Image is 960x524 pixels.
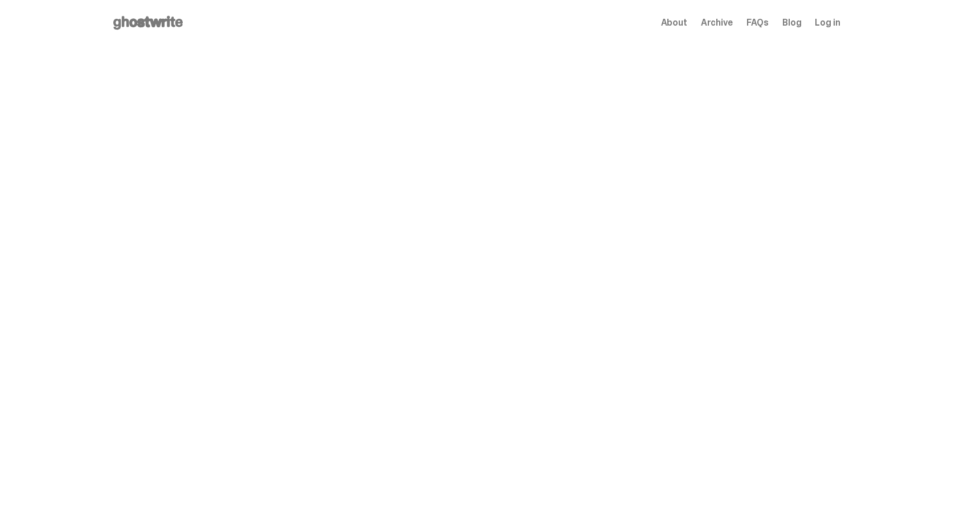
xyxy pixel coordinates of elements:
[661,18,687,27] a: About
[701,18,733,27] a: Archive
[815,18,840,27] a: Log in
[746,18,769,27] a: FAQs
[782,18,801,27] a: Blog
